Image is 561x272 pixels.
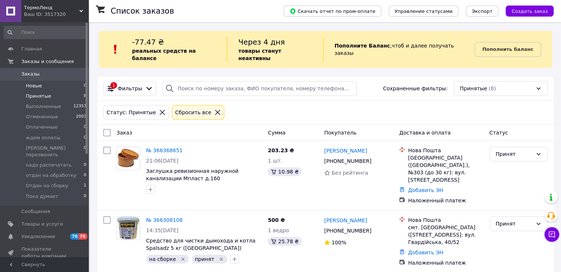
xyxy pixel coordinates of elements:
span: Покупатель [324,130,357,136]
span: 203.23 ₴ [268,147,294,153]
span: Товары и услуги [21,221,63,227]
span: Принятые [460,85,487,92]
button: Экспорт [466,6,498,17]
a: № 366368651 [146,147,183,153]
svg: Удалить метку [218,256,224,262]
div: Нова Пошта [408,216,483,224]
button: Скачать отчет по пром-оплате [284,6,381,17]
span: 21:06[DATE] [146,158,179,164]
span: Доставка и оплата [399,130,450,136]
span: 0 [84,135,86,141]
a: Средство для чистки дымохода и котла Spalsadz 5 кг ([GEOGRAPHIC_DATA]) [146,238,255,251]
a: [PERSON_NAME] [324,147,367,154]
span: 500 ₴ [268,217,285,223]
span: Экспорт [472,8,492,14]
span: Заказы [21,71,39,77]
a: Создать заказ [498,8,554,14]
input: Поиск по номеру заказа, ФИО покупателя, номеру телефона, Email, номеру накладной [162,81,357,96]
span: 1 [84,182,86,189]
span: 100% [332,240,346,245]
span: 0 [84,193,86,200]
span: 0 [84,162,86,168]
a: Фото товару [117,147,140,170]
div: Статус: Принятые [105,108,157,116]
span: Новые [26,83,42,89]
span: 1 шт. [268,158,282,164]
span: [PERSON_NAME] перезвонить [26,145,84,158]
span: Показатели работы компании [21,246,68,259]
span: Уведомления [21,233,55,240]
span: Создать заказ [512,8,548,14]
img: :exclamation: [110,44,121,55]
span: Через 4 дня [238,38,285,46]
span: 1 ведро [268,227,289,233]
span: Скачать отчет по пром-оплате [290,8,375,14]
a: Пополнить баланс [475,42,541,57]
span: Сообщения [21,208,50,215]
div: Нова Пошта [408,147,483,154]
span: 14:35[DATE] [146,227,179,233]
span: Заказ [117,130,132,136]
span: Управление статусами [395,8,453,14]
span: 0 [84,145,86,158]
div: 10.98 ₴ [268,167,301,176]
span: Заказы и сообщения [21,58,74,65]
a: [PERSON_NAME] [324,217,367,224]
span: Статус [489,130,508,136]
div: Принят [496,150,533,158]
a: Добавить ЭН [408,187,443,193]
a: Заглушка ревизионная наружной канализации Мпласт д.160 [146,168,239,181]
span: 0 [84,124,86,130]
a: № 366308108 [146,217,183,223]
span: Без рейтинга [332,170,368,176]
div: Принят [496,220,533,228]
span: Выполненные [26,103,61,110]
span: [PHONE_NUMBER] [324,228,371,234]
div: 25.78 ₴ [268,237,301,246]
span: Отмененные [26,114,58,120]
div: Сбросить все [174,108,213,116]
span: 0 [84,83,86,89]
img: Фото товару [117,217,139,240]
span: Отдан на сборку [26,182,68,189]
span: Главная [21,46,42,52]
span: 76 [79,233,87,240]
span: 70 [70,233,79,240]
b: реальных средств на балансе [132,48,196,61]
button: Управление статусами [389,6,458,17]
b: товары станут неактивны [238,48,281,61]
div: , чтоб и далее получать заказы [323,37,475,62]
span: Пока думает [26,193,58,200]
span: ТермоЛенд [24,4,79,11]
span: Сохраненные фильтры: [383,85,447,92]
span: отдан на обработку [26,172,76,179]
div: Наложенный платеж [408,197,483,204]
input: Поиск [4,26,87,39]
span: Оплаченные [26,124,58,130]
span: 8 [84,93,86,100]
button: Создать заказ [506,6,554,17]
div: Наложенный платеж [408,259,483,266]
button: Чат с покупателем [544,227,559,242]
div: Ваш ID: 3517320 [24,11,89,18]
span: Фильтры [118,85,142,92]
span: (8) [489,86,496,91]
span: Сумма [268,130,285,136]
div: [GEOGRAPHIC_DATA] ([GEOGRAPHIC_DATA].), №303 (до 30 кг): вул. [STREET_ADDRESS] [408,154,483,184]
img: Фото товару [117,147,140,170]
b: Пополните Баланс [335,43,390,49]
a: Добавить ЭН [408,250,443,255]
span: на сборке [149,256,176,262]
h1: Список заказов [111,7,174,15]
span: принят [195,256,214,262]
svg: Удалить метку [180,256,186,262]
span: 12357 [73,103,86,110]
span: Принятые [26,93,51,100]
span: ждем оплаты [26,135,60,141]
span: -77.47 ₴ [132,38,164,46]
span: надо распечатать [26,162,72,168]
span: [PHONE_NUMBER] [324,158,371,164]
div: смт. [GEOGRAPHIC_DATA] ([STREET_ADDRESS]: вул. Гвардійська, 40/52 [408,224,483,246]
